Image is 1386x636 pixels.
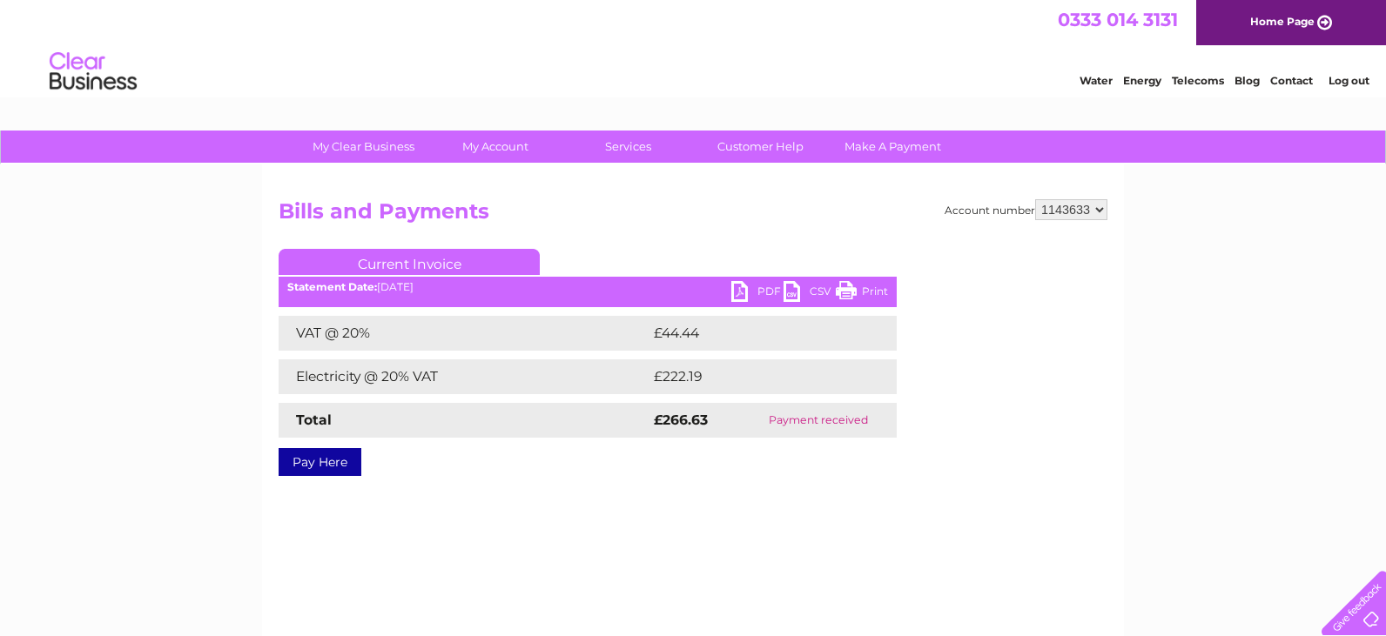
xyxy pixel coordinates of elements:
td: Payment received [740,403,897,438]
a: Services [556,131,700,163]
div: Account number [945,199,1107,220]
div: [DATE] [279,281,897,293]
b: Statement Date: [287,280,377,293]
a: Energy [1123,74,1161,87]
a: Print [836,281,888,306]
td: £44.44 [649,316,863,351]
a: Make A Payment [821,131,965,163]
img: logo.png [49,45,138,98]
a: CSV [784,281,836,306]
a: Blog [1235,74,1260,87]
a: Telecoms [1172,74,1224,87]
td: VAT @ 20% [279,316,649,351]
a: My Clear Business [292,131,435,163]
div: Clear Business is a trading name of Verastar Limited (registered in [GEOGRAPHIC_DATA] No. 3667643... [283,10,1106,84]
a: Log out [1329,74,1369,87]
strong: £266.63 [654,412,708,428]
a: Current Invoice [279,249,540,275]
a: Pay Here [279,448,361,476]
a: My Account [424,131,568,163]
strong: Total [296,412,332,428]
a: PDF [731,281,784,306]
a: 0333 014 3131 [1058,9,1178,30]
h2: Bills and Payments [279,199,1107,232]
a: Contact [1270,74,1313,87]
td: Electricity @ 20% VAT [279,359,649,394]
a: Customer Help [689,131,832,163]
a: Water [1080,74,1113,87]
td: £222.19 [649,359,865,394]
